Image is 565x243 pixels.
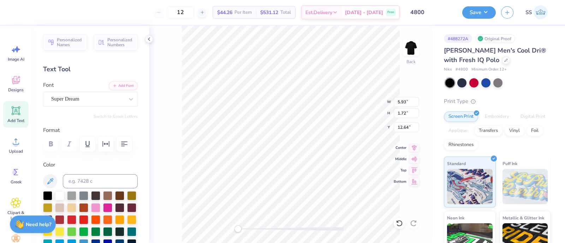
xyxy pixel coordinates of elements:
[280,9,291,16] span: Total
[444,140,478,150] div: Rhinestones
[505,126,524,136] div: Vinyl
[4,210,28,221] span: Clipart & logos
[444,46,546,64] span: [PERSON_NAME] Men's Cool Dri® with Fresh IQ Polo
[107,37,133,47] span: Personalized Numbers
[387,10,394,15] span: Free
[234,9,252,16] span: Per Item
[8,87,24,93] span: Designs
[11,179,22,185] span: Greek
[480,111,514,122] div: Embroidery
[447,169,493,204] img: Standard
[43,65,138,74] div: Text Tool
[94,34,138,50] button: Personalized Numbers
[462,6,496,19] button: Save
[305,9,332,16] span: Est. Delivery
[63,174,138,188] input: e.g. 7428 c
[94,114,138,119] button: Switch to Greek Letters
[394,179,406,184] span: Bottom
[444,126,472,136] div: Applique
[516,111,550,122] div: Digital Print
[9,148,23,154] span: Upload
[57,37,83,47] span: Personalized Names
[43,81,54,89] label: Font
[476,34,515,43] div: Original Proof
[525,8,532,17] span: SS
[405,5,457,19] input: Untitled Design
[234,225,242,232] div: Accessibility label
[404,41,418,55] img: Back
[406,59,416,65] div: Back
[394,168,406,173] span: Top
[109,81,138,90] button: Add Font
[217,9,232,16] span: $44.26
[345,9,383,16] span: [DATE] - [DATE]
[471,67,507,73] span: Minimum Order: 12 +
[167,6,194,19] input: – –
[444,111,478,122] div: Screen Print
[394,145,406,151] span: Center
[26,221,51,228] strong: Need help?
[456,67,468,73] span: # 4800
[447,214,464,221] span: Neon Ink
[394,156,406,162] span: Middle
[260,9,278,16] span: $531.12
[444,67,452,73] span: Nike
[43,161,138,169] label: Color
[474,126,502,136] div: Transfers
[502,160,517,167] span: Puff Ink
[7,118,24,123] span: Add Text
[444,97,551,105] div: Print Type
[534,5,548,19] img: Shefali Sharma
[444,34,472,43] div: # 488272A
[43,34,87,50] button: Personalized Names
[8,56,24,62] span: Image AI
[502,169,548,204] img: Puff Ink
[527,126,543,136] div: Foil
[502,214,544,221] span: Metallic & Glitter Ink
[447,160,466,167] span: Standard
[522,5,551,19] a: SS
[43,126,138,134] label: Format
